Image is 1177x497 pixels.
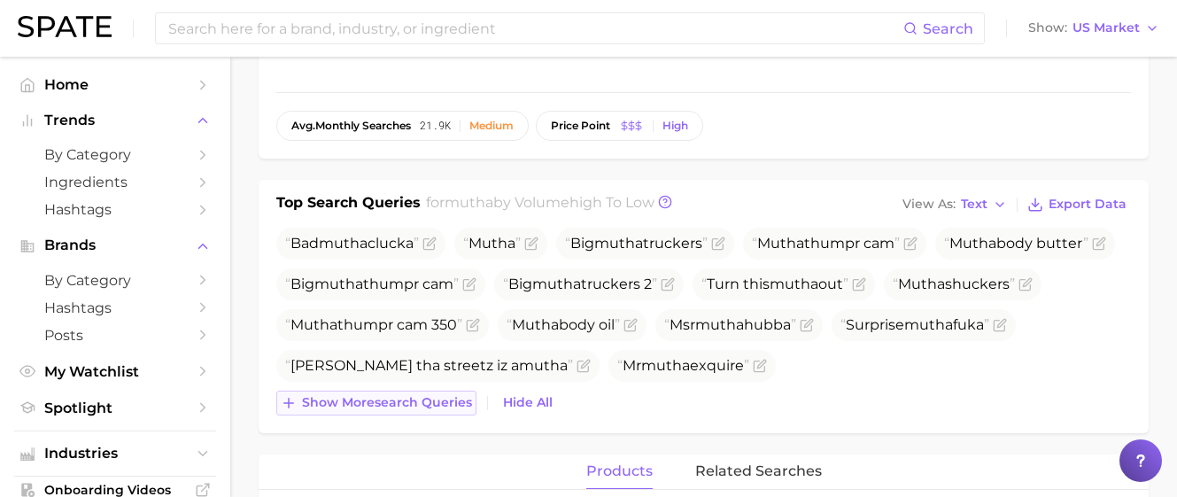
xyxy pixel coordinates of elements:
span: thumpr cam 350 [285,316,462,333]
span: Text [961,199,987,209]
button: Flag as miscategorized or irrelevant [903,237,918,251]
span: Show more search queries [302,395,472,410]
button: Flag as miscategorized or irrelevant [1018,277,1033,291]
span: products [586,463,653,479]
span: Hide All [503,395,553,410]
span: Surprise fuka [840,316,989,333]
button: Flag as miscategorized or irrelevant [993,318,1007,332]
button: Flag as miscategorized or irrelevant [524,237,538,251]
span: by Category [44,272,186,289]
span: Export Data [1049,197,1127,212]
span: by Category [44,146,186,163]
button: Flag as miscategorized or irrelevant [466,318,480,332]
a: Hashtags [14,196,216,223]
a: by Category [14,141,216,168]
span: My Watchlist [44,363,186,380]
a: Hashtags [14,294,216,322]
span: shuckers [893,276,1015,292]
a: Home [14,71,216,98]
button: Brands [14,232,216,259]
button: Flag as miscategorized or irrelevant [753,359,767,373]
span: mutha [319,235,368,252]
div: Medium [469,120,514,132]
img: SPATE [18,16,112,37]
span: body butter [944,235,1088,252]
span: mutha [445,194,493,211]
span: mutha [532,276,581,292]
span: Bad clucka [285,235,419,252]
span: mutha [641,357,690,374]
span: Trends [44,113,186,128]
button: Flag as miscategorized or irrelevant [800,318,814,332]
span: mutha [904,316,953,333]
button: Flag as miscategorized or irrelevant [577,359,591,373]
button: price pointHigh [536,111,703,141]
button: Flag as miscategorized or irrelevant [711,237,725,251]
button: View AsText [898,193,1011,216]
span: Ingredients [44,174,186,190]
span: mutha [314,276,363,292]
span: Mr exquire [617,357,749,374]
span: Show [1028,23,1067,33]
div: High [662,120,688,132]
span: mutha [695,316,744,333]
span: monthly searches [291,120,411,132]
span: Hashtags [44,299,186,316]
button: Export Data [1023,192,1131,217]
span: [PERSON_NAME] tha streetz iz a [285,357,573,374]
span: Big thumpr cam [285,276,459,292]
span: mutha [519,357,568,374]
span: Mutha [468,235,515,252]
span: Industries [44,446,186,462]
span: Msr hubba [664,316,796,333]
button: Flag as miscategorized or irrelevant [623,318,638,332]
a: Spotlight [14,394,216,422]
abbr: average [291,119,315,132]
span: Search [923,20,973,37]
span: Home [44,76,186,93]
button: Trends [14,107,216,134]
span: mutha [594,235,643,252]
button: Hide All [499,391,557,415]
span: Brands [44,237,186,253]
a: Posts [14,322,216,349]
button: Flag as miscategorized or irrelevant [1092,237,1106,251]
button: Show moresearch queries [276,391,476,415]
span: mutha [770,276,818,292]
span: Big truckers 2 [503,276,657,292]
span: Spotlight [44,400,186,416]
a: by Category [14,267,216,294]
input: Search here for a brand, industry, or ingredient [166,13,903,43]
button: Industries [14,440,216,467]
span: Mutha [757,235,804,252]
a: Ingredients [14,168,216,196]
span: body oil [507,316,620,333]
span: related searches [695,463,822,479]
button: Flag as miscategorized or irrelevant [852,277,866,291]
span: Mutha [290,316,337,333]
button: ShowUS Market [1024,17,1164,40]
span: price point [551,120,610,132]
span: View As [902,199,956,209]
span: Mutha [512,316,559,333]
span: Mutha [898,276,945,292]
span: Posts [44,327,186,344]
button: Flag as miscategorized or irrelevant [422,237,437,251]
button: Flag as miscategorized or irrelevant [462,277,476,291]
a: My Watchlist [14,358,216,385]
span: Hashtags [44,201,186,218]
span: US Market [1072,23,1140,33]
span: 21.9k [420,120,451,132]
span: Turn this out [701,276,848,292]
span: Mutha [949,235,996,252]
h2: for by Volume [426,192,654,217]
button: avg.monthly searches21.9kMedium [276,111,529,141]
span: Big truckers [565,235,708,252]
span: thumpr cam [752,235,900,252]
h1: Top Search Queries [276,192,421,217]
span: high to low [569,194,654,211]
button: Flag as miscategorized or irrelevant [661,277,675,291]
